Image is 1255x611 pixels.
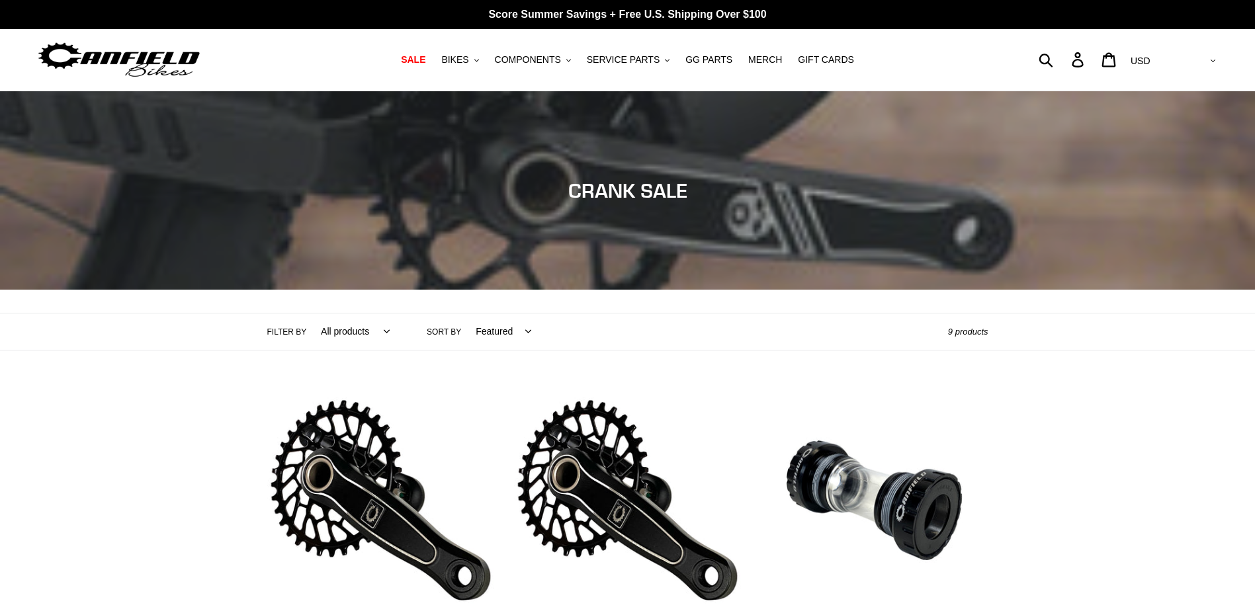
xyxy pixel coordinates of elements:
label: Sort by [427,326,461,338]
span: SERVICE PARTS [587,54,660,65]
a: SALE [394,51,432,69]
button: BIKES [435,51,485,69]
span: GG PARTS [685,54,732,65]
span: 9 products [948,327,988,337]
label: Filter by [267,326,307,338]
span: GIFT CARDS [798,54,854,65]
button: COMPONENTS [488,51,578,69]
a: MERCH [742,51,789,69]
span: SALE [401,54,425,65]
span: CRANK SALE [568,179,687,202]
span: COMPONENTS [495,54,561,65]
a: GIFT CARDS [791,51,861,69]
img: Canfield Bikes [36,39,202,81]
a: GG PARTS [679,51,739,69]
span: BIKES [441,54,468,65]
input: Search [1046,45,1080,74]
button: SERVICE PARTS [580,51,676,69]
span: MERCH [748,54,782,65]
